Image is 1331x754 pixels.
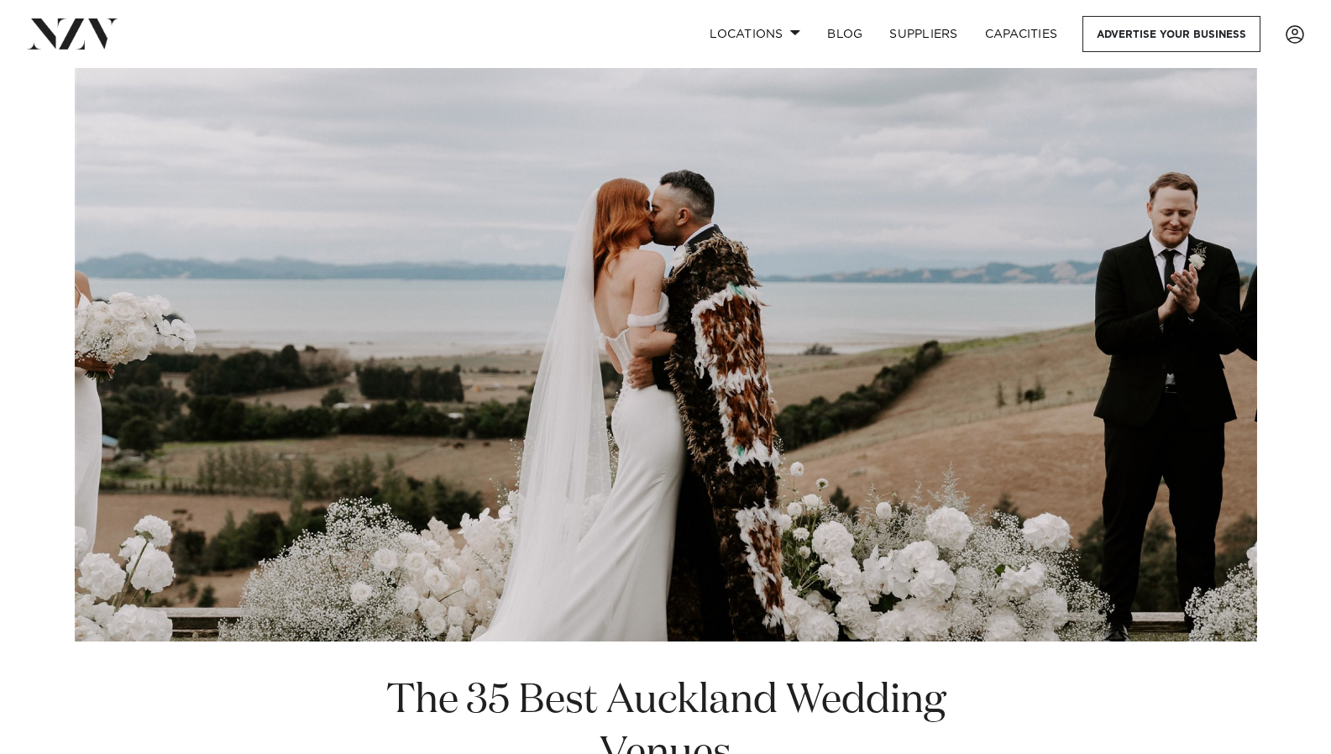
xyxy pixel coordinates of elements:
[696,16,814,52] a: Locations
[876,16,971,52] a: SUPPLIERS
[1082,16,1260,52] a: Advertise your business
[972,16,1072,52] a: Capacities
[27,18,118,49] img: nzv-logo.png
[814,16,876,52] a: BLOG
[75,68,1257,641] img: The 35 Best Auckland Wedding Venues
